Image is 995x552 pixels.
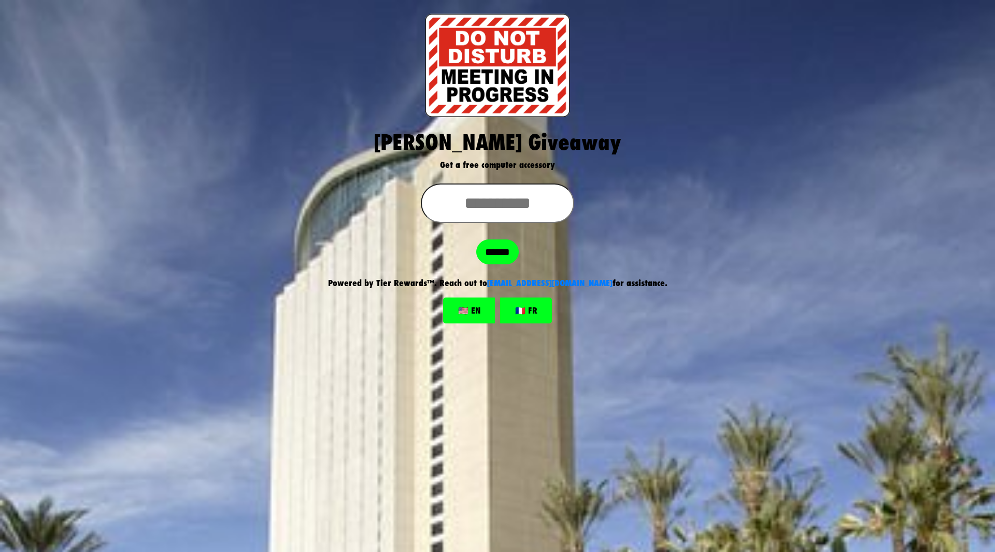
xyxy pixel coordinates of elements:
[440,298,555,323] div: Language Selection
[210,159,785,171] p: Get a free computer accessory
[425,13,570,117] img: Logo
[210,130,785,154] h1: [PERSON_NAME] Giveaway
[500,298,552,323] a: 🇫🇷 FR
[328,278,667,288] span: Powered by Tier Rewards™. Reach out to for assistance.
[487,278,613,288] a: [EMAIL_ADDRESS][DOMAIN_NAME]
[443,298,495,323] a: 🇺🇸 EN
